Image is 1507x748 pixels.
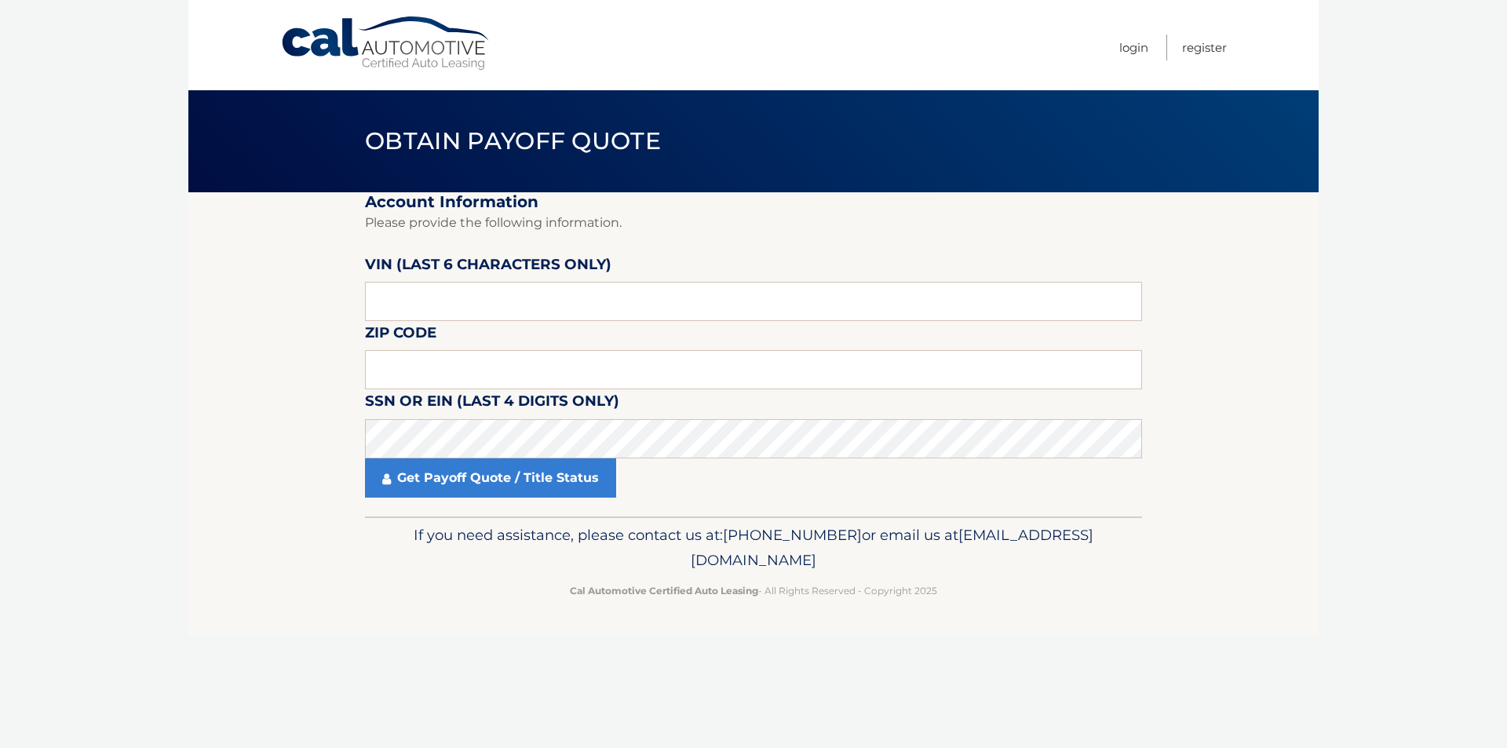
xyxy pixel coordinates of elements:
label: VIN (last 6 characters only) [365,253,611,282]
label: SSN or EIN (last 4 digits only) [365,389,619,418]
p: Please provide the following information. [365,212,1142,234]
a: Get Payoff Quote / Title Status [365,458,616,498]
a: Cal Automotive [280,16,492,71]
strong: Cal Automotive Certified Auto Leasing [570,585,758,597]
h2: Account Information [365,192,1142,212]
label: Zip Code [365,321,436,350]
a: Login [1119,35,1148,60]
p: If you need assistance, please contact us at: or email us at [375,523,1132,573]
span: [PHONE_NUMBER] [723,526,862,544]
a: Register [1182,35,1227,60]
span: Obtain Payoff Quote [365,126,661,155]
p: - All Rights Reserved - Copyright 2025 [375,582,1132,599]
